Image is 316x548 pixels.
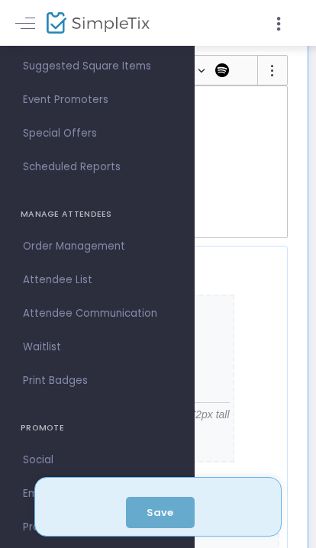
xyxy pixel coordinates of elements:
span: Special Offers [23,124,172,143]
span: Social [23,450,172,470]
span: Recommended 750px wide X 472px tall [41,407,230,423]
span: Scheduled Reports [23,157,172,177]
span: Event Promoters [23,90,172,110]
span: Promo Code [23,517,172,537]
span: Embed [23,484,172,504]
span: Suggested Square Items [23,56,172,76]
span: Attendee List [23,270,172,290]
span: Attendee Communication [23,304,172,324]
h4: MANAGE ATTENDEES [21,199,174,230]
span: Print Badges [23,371,172,391]
span: Order Management [23,237,172,256]
span: Waitlist [23,337,172,357]
h4: PROMOTE [21,413,174,443]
